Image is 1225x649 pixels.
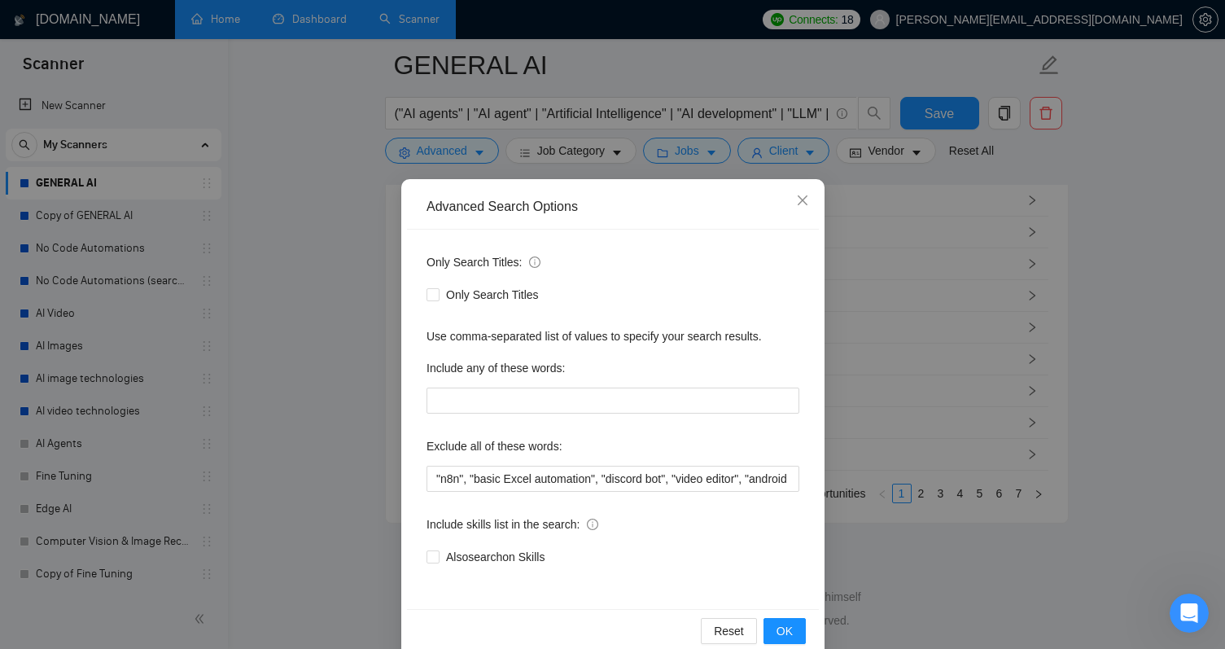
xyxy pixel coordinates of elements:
[776,622,792,640] span: OK
[714,622,744,640] span: Reset
[1170,594,1209,633] iframe: Intercom live chat
[427,433,562,459] label: Exclude all of these words:
[427,198,799,216] div: Advanced Search Options
[427,253,540,271] span: Only Search Titles:
[587,519,598,530] span: info-circle
[701,618,757,644] button: Reset
[427,515,598,533] span: Include skills list in the search:
[427,355,565,381] label: Include any of these words:
[781,179,825,223] button: Close
[529,257,540,268] span: info-circle
[440,548,551,566] span: Also search on Skills
[440,286,545,304] span: Only Search Titles
[763,618,805,644] button: OK
[427,327,799,345] div: Use comma-separated list of values to specify your search results.
[796,194,809,207] span: close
